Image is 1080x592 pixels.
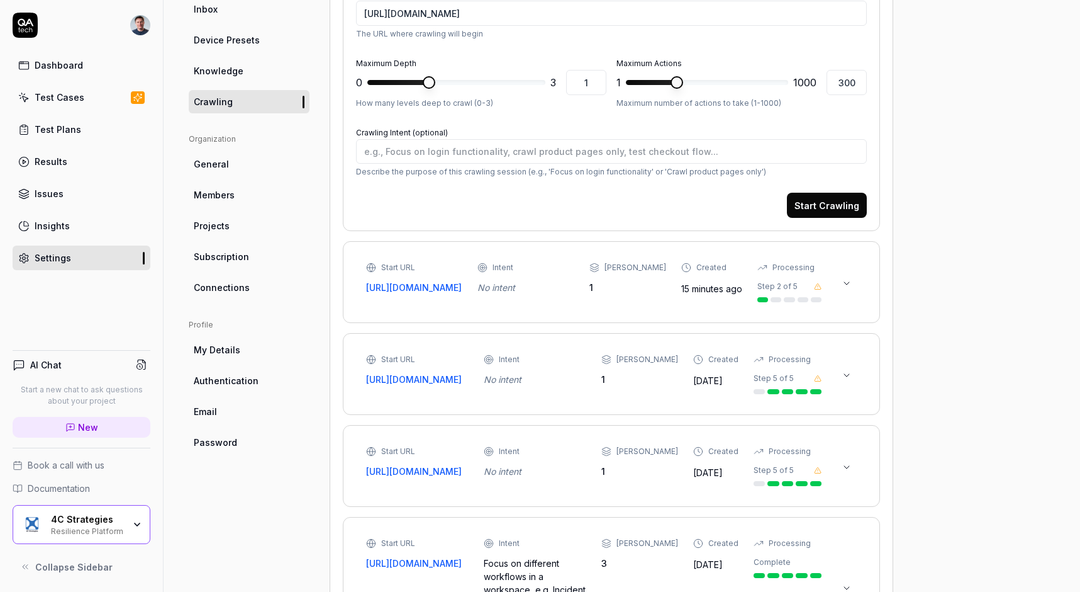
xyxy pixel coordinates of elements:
[366,281,462,294] a: [URL][DOMAIN_NAME]
[189,152,309,176] a: General
[13,117,150,142] a: Test Plans
[604,262,666,273] div: [PERSON_NAME]
[589,281,666,294] div: 1
[194,343,240,356] span: My Details
[754,557,791,568] div: Complete
[356,1,867,26] input: https://continuity-test.exonaut.com/exonaut-rdp/#/password-login
[616,75,621,90] span: 1
[21,513,43,536] img: 4C Strategies Logo
[772,262,815,273] div: Processing
[601,557,678,570] div: 3
[550,75,556,90] span: 3
[194,374,259,387] span: Authentication
[78,421,98,434] span: New
[194,250,249,263] span: Subscription
[194,157,229,171] span: General
[499,354,520,365] div: Intent
[681,283,742,294] time: 15 minutes ago
[616,98,867,109] p: Maximum number of actions to take (1-1000)
[708,538,738,549] div: Created
[769,354,811,365] div: Processing
[13,149,150,174] a: Results
[754,373,794,384] div: Step 5 of 5
[708,354,738,365] div: Created
[499,538,520,549] div: Intent
[189,338,309,361] a: My Details
[28,482,90,495] span: Documentation
[51,525,124,535] div: Resilience Platform
[130,15,150,35] img: b1b9f40e-f7ca-4cc0-9fd2-cb79dc1617d3.jpeg
[477,281,574,294] div: No intent
[793,75,816,90] span: 1000
[754,465,794,476] div: Step 5 of 5
[356,75,362,90] span: 0
[356,98,606,109] p: How many levels deep to crawl (0-3)
[194,436,237,449] span: Password
[189,319,309,331] div: Profile
[35,91,84,104] div: Test Cases
[194,281,250,294] span: Connections
[366,465,469,478] a: [URL][DOMAIN_NAME]
[189,183,309,207] a: Members
[189,28,309,52] a: Device Presets
[194,188,235,202] span: Members
[366,557,469,570] a: [URL][DOMAIN_NAME]
[356,28,867,40] p: The URL where crawling will begin
[708,446,738,457] div: Created
[493,262,513,273] div: Intent
[769,538,811,549] div: Processing
[381,446,415,457] div: Start URL
[35,561,113,574] span: Collapse Sidebar
[13,246,150,270] a: Settings
[28,458,104,472] span: Book a call with us
[194,405,217,418] span: Email
[757,281,798,292] div: Step 2 of 5
[616,354,678,365] div: [PERSON_NAME]
[194,64,243,77] span: Knowledge
[189,59,309,83] a: Knowledge
[499,446,520,457] div: Intent
[189,214,309,237] a: Projects
[189,134,309,145] div: Organization
[35,123,81,136] div: Test Plans
[616,446,678,457] div: [PERSON_NAME]
[381,262,415,273] div: Start URL
[35,59,83,72] div: Dashboard
[13,53,150,77] a: Dashboard
[194,33,260,47] span: Device Presets
[189,276,309,299] a: Connections
[13,554,150,579] button: Collapse Sidebar
[693,375,723,386] time: [DATE]
[35,187,64,200] div: Issues
[787,193,867,218] button: Start Crawling
[13,417,150,438] a: New
[194,95,233,108] span: Crawling
[601,373,678,386] div: 1
[381,538,415,549] div: Start URL
[35,251,71,265] div: Settings
[696,262,726,273] div: Created
[693,467,723,478] time: [DATE]
[484,465,586,478] div: No intent
[51,514,124,525] div: 4C Strategies
[189,400,309,423] a: Email
[194,219,230,232] span: Projects
[189,431,309,454] a: Password
[35,155,67,168] div: Results
[189,245,309,268] a: Subscription
[13,505,150,544] button: 4C Strategies Logo4C StrategiesResilience Platform
[356,59,416,68] label: Maximum Depth
[693,559,723,570] time: [DATE]
[13,181,150,206] a: Issues
[616,538,678,549] div: [PERSON_NAME]
[13,384,150,407] p: Start a new chat to ask questions about your project
[189,90,309,113] a: Crawling
[13,85,150,110] a: Test Cases
[194,3,218,16] span: Inbox
[30,358,62,372] h4: AI Chat
[616,59,682,68] label: Maximum Actions
[35,219,70,232] div: Insights
[601,465,678,478] div: 1
[189,369,309,392] a: Authentication
[13,213,150,238] a: Insights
